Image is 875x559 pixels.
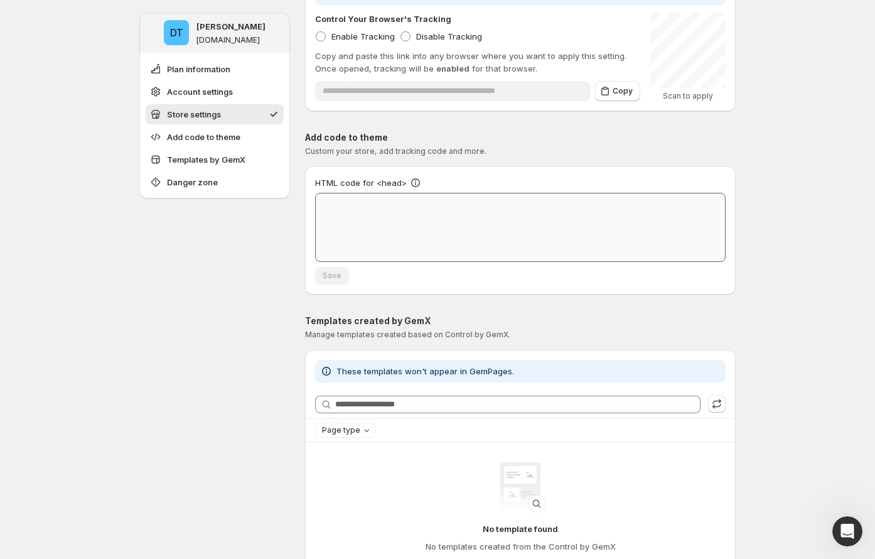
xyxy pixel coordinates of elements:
span: Disable Tracking [416,31,482,41]
span: Manage templates created based on Control by GemX. [305,330,510,339]
img: Empty theme pages [495,462,545,513]
div: Send us a messageWe typically reply in a few hours [13,148,239,195]
span: Messages [167,423,210,432]
span: Custom your store, add tracking code and more. [305,146,486,156]
iframe: Intercom live chat [832,516,862,546]
div: We typically reply in a few hours [26,171,210,185]
span: Danger zone [167,176,218,188]
span: Duc Trinh [164,20,189,45]
span: Templates by GemX [167,153,245,166]
p: HTML code for <head> [315,176,407,189]
img: Profile image for Antony [25,20,50,45]
p: Templates created by GemX [305,315,736,327]
button: Account settings [146,82,284,102]
p: Hi Duc 👋 [25,89,226,111]
span: Enable Tracking [331,31,395,41]
p: Copy and paste this link into any browser where you want to apply this setting. Once opened, trac... [315,50,640,75]
button: Copy [595,81,640,101]
span: Add code to theme [167,131,240,143]
button: Add code to theme [146,127,284,147]
span: Home [48,423,77,432]
span: enabled [436,63,470,73]
span: Page type [322,425,360,435]
text: DT [170,26,183,39]
p: [DOMAIN_NAME] [196,35,260,45]
button: Plan information [146,59,284,79]
button: Templates by GemX [146,149,284,170]
p: No templates created from the Control by GemX [426,540,616,553]
button: Messages [126,392,251,442]
p: Scan to apply [650,91,726,101]
div: Send us a message [26,158,210,171]
p: Add code to theme [305,131,736,144]
span: Store settings [167,108,221,121]
p: No template found [483,523,558,535]
span: Copy [613,86,633,96]
p: Control Your Browser's Tracking [315,13,451,25]
span: Account settings [167,85,233,98]
p: [PERSON_NAME] [196,20,266,33]
button: Store settings [146,104,284,124]
button: Page type [316,423,375,437]
span: Plan information [167,63,230,75]
span: These templates won't appear in GemPages. [336,366,514,376]
button: Danger zone [146,172,284,192]
p: How can we help? [25,111,226,132]
div: Close [216,20,239,43]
